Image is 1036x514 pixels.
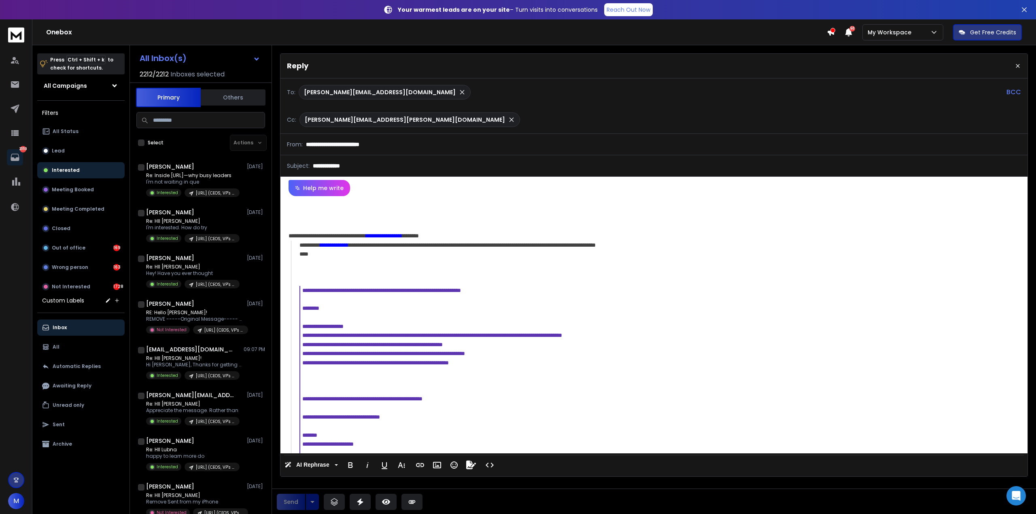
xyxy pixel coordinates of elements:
p: Out of office [52,245,85,251]
p: Re: HII Lubna [146,446,240,453]
p: Cc: [287,116,296,124]
p: [URL] (CEOS, VP's [GEOGRAPHIC_DATA]) [196,373,235,379]
div: 163 [113,264,120,271]
strong: Your warmest leads are on your site [398,6,510,14]
p: Inbox [53,324,67,331]
button: Awaiting Reply [37,378,125,394]
button: Meeting Booked [37,182,125,198]
p: REMOVE -----Original Message----- From: [PERSON_NAME] [146,316,243,322]
h3: Filters [37,107,125,118]
button: Insert Image (Ctrl+P) [429,457,445,473]
p: Not Interested [52,283,90,290]
p: Interested [52,167,80,173]
label: Select [148,140,163,146]
p: From: [287,140,303,148]
button: Others [201,89,265,106]
p: Unread only [53,402,84,408]
span: 2212 / 2212 [140,70,169,79]
p: [URL] (CEOS, VP's [GEOGRAPHIC_DATA]) [196,281,235,288]
p: [URL] (CEOS, VP's [GEOGRAPHIC_DATA]) [196,236,235,242]
p: Press to check for shortcuts. [50,56,113,72]
button: Interested [37,162,125,178]
p: Hey! Have you ever thought [146,270,240,277]
button: Get Free Credits [953,24,1022,40]
p: Re: HII [PERSON_NAME] [146,218,240,224]
p: Interested [157,464,178,470]
button: Code View [482,457,497,473]
button: Not Interested1728 [37,279,125,295]
button: Out of office169 [37,240,125,256]
p: Archive [53,441,72,447]
h1: [PERSON_NAME] [146,300,194,308]
button: Closed [37,220,125,237]
button: More Text [394,457,409,473]
h1: All Campaigns [44,82,87,90]
button: Emoticons [446,457,462,473]
p: Reach Out Now [607,6,650,14]
p: Wrong person [52,264,88,271]
div: Open Intercom Messenger [1006,486,1026,506]
p: Hi [PERSON_NAME], Thanks for getting back [146,362,243,368]
div: 169 [113,245,120,251]
h1: [PERSON_NAME] [146,482,194,491]
p: Subject: [287,162,310,170]
button: Underline (Ctrl+U) [377,457,392,473]
span: AI Rephrase [295,461,331,468]
p: Automatic Replies [53,363,101,370]
button: Primary [136,88,201,107]
a: Reach Out Now [604,3,653,16]
button: AI Rephrase [283,457,340,473]
p: Interested [157,235,178,241]
p: [DATE] [247,209,265,216]
p: – Turn visits into conversations [398,6,598,14]
img: logo [8,27,24,42]
p: 2059 [20,146,26,152]
p: I'm interested. How do try [146,224,240,231]
button: Help me write [289,180,350,196]
p: [PERSON_NAME][EMAIL_ADDRESS][DOMAIN_NAME] [304,88,456,96]
p: Interested [157,190,178,196]
span: Ctrl + Shift + k [66,55,106,64]
p: Meeting Completed [52,206,104,212]
p: BCC [1006,87,1021,97]
button: Signature [463,457,479,473]
p: Re: HII [PERSON_NAME] [146,492,243,499]
button: Meeting Completed [37,201,125,217]
button: All [37,339,125,355]
button: Automatic Replies [37,358,125,374]
p: RE: Hello [PERSON_NAME]! [146,309,243,316]
button: M [8,493,24,509]
h1: [EMAIL_ADDRESS][DOMAIN_NAME] [146,345,235,353]
button: Unread only [37,397,125,413]
p: All [53,344,59,350]
p: Re: HII [PERSON_NAME] [146,401,240,407]
button: Lead [37,143,125,159]
p: 09:07 PM [244,346,265,353]
p: To: [287,88,295,96]
h1: Onebox [46,27,827,37]
p: Re: HII [PERSON_NAME] [146,264,240,270]
p: [DATE] [247,163,265,170]
p: [PERSON_NAME][EMAIL_ADDRESS][PERSON_NAME][DOMAIN_NAME] [305,116,505,124]
p: Not Interested [157,327,187,333]
h3: Custom Labels [42,296,84,305]
p: [URL] (CEOS, VP's [GEOGRAPHIC_DATA]) [196,464,235,470]
p: Re: HII [PERSON_NAME]! [146,355,243,362]
button: All Status [37,123,125,140]
p: Remove Sent from my iPhone [146,499,243,505]
p: I'm not waiting in que [146,179,240,185]
a: 2059 [7,149,23,165]
p: My Workspace [868,28,915,36]
p: Interested [157,281,178,287]
h1: [PERSON_NAME] [146,254,194,262]
p: Awaiting Reply [53,383,91,389]
p: [URL] (CEOS, VP's [GEOGRAPHIC_DATA]) [196,190,235,196]
button: Bold (Ctrl+B) [343,457,358,473]
p: Lead [52,148,65,154]
button: Italic (Ctrl+I) [360,457,375,473]
p: Get Free Credits [970,28,1016,36]
h1: [PERSON_NAME] [146,163,194,171]
h1: [PERSON_NAME] [146,208,194,216]
button: Sent [37,417,125,433]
